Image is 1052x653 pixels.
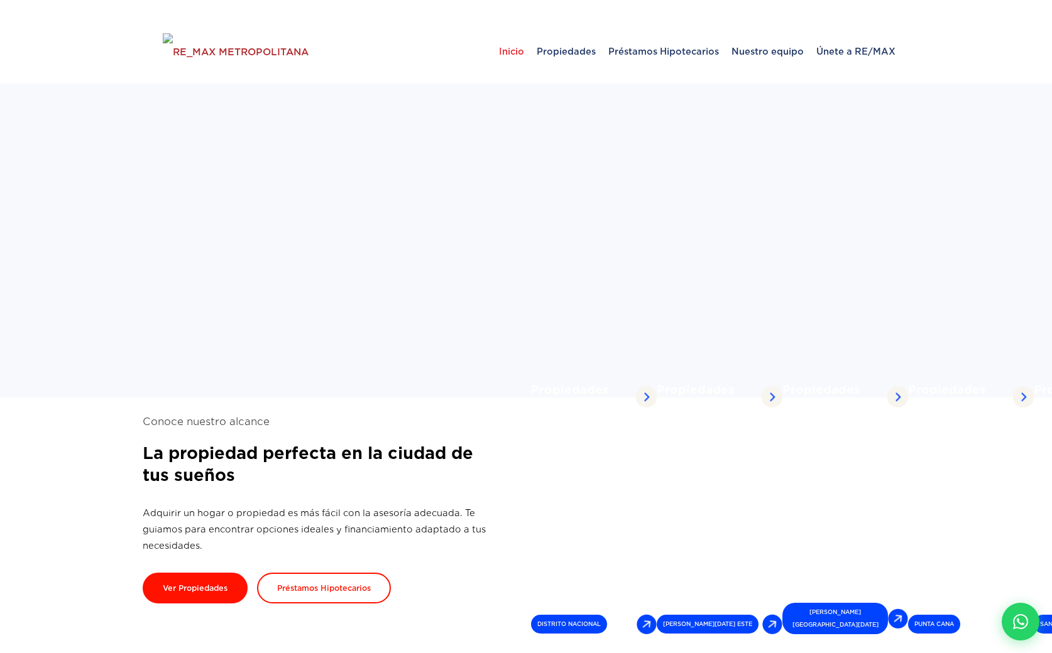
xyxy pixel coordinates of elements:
[635,386,657,407] img: Arrow Right
[143,505,495,554] p: Adquirir un hogar o propiedad es más fácil con la asesoría adecuada. Te guiamos para encontrar op...
[887,386,908,407] img: Arrow Right
[163,33,309,71] img: RE_MAX METROPOLITANA
[652,375,787,642] a: Propiedades listadas Arrow Right [PERSON_NAME][DATE] ESTE Arrow Right
[493,20,530,83] a: Inicio
[637,614,657,634] img: Arrow Right 30 Degress
[761,386,782,407] img: Arrow Right
[725,33,810,70] span: Nuestro equipo
[657,615,759,634] span: [PERSON_NAME][DATE] ESTE
[810,20,902,83] a: Únete a RE/MAX
[531,383,635,411] span: Propiedades listadas
[908,615,960,634] span: PUNTA CANA
[143,442,495,486] h2: La propiedad perfecta en la ciudad de tus sueños
[782,603,888,634] span: [PERSON_NAME][GEOGRAPHIC_DATA][DATE]
[530,20,602,83] a: Propiedades
[526,375,662,642] a: Propiedades listadas Arrow Right DISTRITO NACIONAL Arrow Right 30 Degress
[657,383,761,411] span: Propiedades listadas
[1012,386,1034,407] img: Arrow Right
[143,414,495,429] span: Conoce nuestro alcance
[163,20,309,83] a: RE/MAX Metropolitana
[908,383,1012,411] span: Propiedades listadas
[888,608,908,629] img: Arrow Right
[903,375,1039,642] a: Propiedades listadas Arrow Right PUNTA CANA Arrow Right
[530,33,602,70] span: Propiedades
[143,573,248,603] a: Ver Propiedades
[531,615,607,634] span: DISTRITO NACIONAL
[602,33,725,70] span: Préstamos Hipotecarios
[725,20,810,83] a: Nuestro equipo
[777,375,913,642] a: Propiedades listadas Arrow Right [PERSON_NAME][GEOGRAPHIC_DATA][DATE] Arrow Right
[493,33,530,70] span: Inicio
[257,573,391,603] a: Préstamos Hipotecarios
[810,33,902,70] span: Únete a RE/MAX
[602,20,725,83] a: Préstamos Hipotecarios
[782,383,887,411] span: Propiedades listadas
[762,614,782,634] img: Arrow Right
